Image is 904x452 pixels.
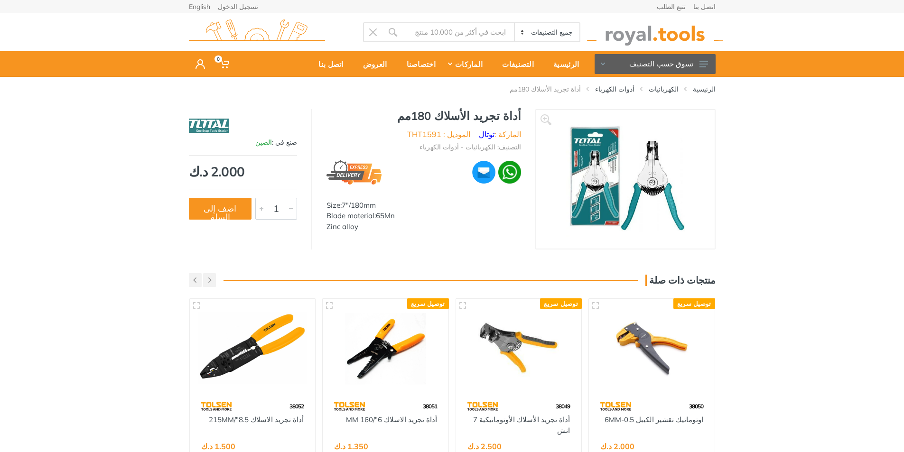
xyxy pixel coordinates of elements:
[407,129,470,140] li: الموديل : THT1591
[394,51,442,77] a: اختصاصنا
[467,443,502,450] div: 2.500 د.ك
[471,160,496,184] img: ma.webp
[595,54,716,74] button: تسوق حسب التصنيف
[326,200,521,211] div: Size:7"/180mm
[334,443,368,450] div: 1.350 د.ك
[209,415,304,424] a: أداة تجريد الاسلاك 8.5"/215MM
[514,23,579,41] select: Category
[331,307,440,388] img: Royal Tools - أداة تجريد الاسلاك 6
[189,138,297,148] div: صنع في :
[600,398,631,415] img: 64.webp
[214,55,222,63] span: 0
[489,54,541,74] div: التصنيفات
[326,211,521,221] div: Blade material:65Mn
[218,3,258,10] a: تسجيل الدخول
[201,443,235,450] div: 1.500 د.ك
[189,114,229,138] img: توتال
[689,403,703,410] span: 38050
[465,307,573,388] img: Royal Tools - أداة تجريد الأسلاك الأوتوماتيكية 7 انش
[201,398,232,415] img: 64.webp
[334,398,365,415] img: 64.webp
[495,84,581,94] li: أداة تجريد الأسلاك 180مم
[597,307,706,388] img: Royal Tools - اوتوماتيك تقشير الكيبل 0.5-6MM
[540,298,582,309] div: توصيل سريع
[423,403,437,410] span: 38051
[479,129,494,139] a: توتال
[600,443,634,450] div: 2.000 د.ك
[479,129,521,140] li: الماركة :
[541,54,586,74] div: الرئيسية
[407,298,449,309] div: توصيل سريع
[467,398,498,415] img: 64.webp
[255,138,272,147] span: الصين
[473,415,570,435] a: أداة تجريد الأسلاك الأوتوماتيكية 7 انش
[394,54,442,74] div: اختصاصنا
[189,84,716,94] nav: breadcrumb
[595,84,634,94] a: أدوات الكهرباء
[605,415,703,424] a: اوتوماتيك تقشير الكيبل 0.5-6MM
[189,165,297,178] div: 2.000 د.ك
[556,403,570,410] span: 38049
[403,22,514,42] input: Site search
[566,120,685,239] img: Royal Tools - أداة تجريد الأسلاك 180مم
[693,3,716,10] a: اتصل بنا
[326,160,382,184] img: express.png
[326,221,521,232] div: Zinc alloy
[326,109,521,123] h1: أداة تجريد الأسلاك 180مم
[693,84,716,94] a: الرئيسية
[649,84,679,94] a: الكهربائيات
[645,275,716,286] h3: منتجات ذات صلة
[587,19,723,46] img: royal.tools Logo
[198,307,307,388] img: Royal Tools - أداة تجريد الاسلاك 8.5
[350,51,394,77] a: العروض
[489,51,541,77] a: التصنيفات
[189,3,210,10] a: English
[212,51,236,77] a: 0
[306,54,350,74] div: اتصل بنا
[189,19,325,46] img: royal.tools Logo
[657,3,686,10] a: تتبع الطلب
[306,51,350,77] a: اتصل بنا
[350,54,394,74] div: العروض
[189,198,252,220] button: اضف إلى السلة
[346,415,437,424] a: أداة تجريد الاسلاك 6"/160 MM
[442,54,489,74] div: الماركات
[498,161,521,184] img: wa.webp
[673,298,715,309] div: توصيل سريع
[419,142,521,152] li: التصنيف: الكهربائيات - أدوات الكهرباء
[289,403,304,410] span: 38052
[541,51,586,77] a: الرئيسية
